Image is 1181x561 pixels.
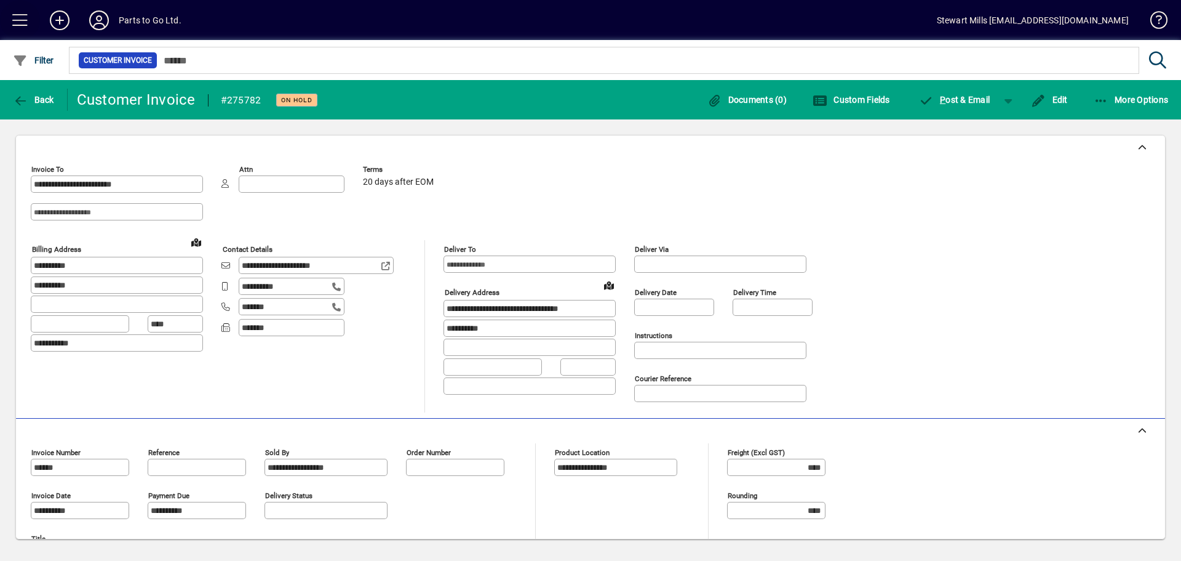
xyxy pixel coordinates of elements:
span: Terms [363,166,437,174]
mat-label: Invoice To [31,165,64,174]
div: Stewart Mills [EMAIL_ADDRESS][DOMAIN_NAME] [937,10,1129,30]
mat-label: Delivery status [265,491,312,500]
mat-label: Delivery time [733,288,776,297]
div: #275782 [221,91,261,110]
mat-label: Freight (excl GST) [728,448,785,457]
mat-label: Deliver To [444,245,476,254]
mat-label: Invoice number [31,448,81,457]
a: Knowledge Base [1141,2,1166,42]
mat-label: Courier Reference [635,374,691,383]
button: Filter [10,49,57,71]
mat-label: Instructions [635,331,672,340]
mat-label: Payment due [148,491,189,500]
span: Edit [1031,95,1068,105]
mat-label: Invoice date [31,491,71,500]
span: More Options [1094,95,1169,105]
a: View on map [186,232,206,252]
mat-label: Title [31,535,46,543]
mat-label: Product location [555,448,610,457]
button: Profile [79,9,119,31]
span: Documents (0) [707,95,787,105]
button: Documents (0) [704,89,790,111]
button: Back [10,89,57,111]
span: 20 days after EOM [363,177,434,187]
span: Back [13,95,54,105]
mat-label: Delivery date [635,288,677,297]
span: Filter [13,55,54,65]
mat-label: Reference [148,448,180,457]
span: On hold [281,96,312,104]
a: View on map [599,275,619,295]
button: Edit [1028,89,1071,111]
button: Add [40,9,79,31]
button: Post & Email [913,89,996,111]
button: Custom Fields [809,89,893,111]
mat-label: Attn [239,165,253,174]
mat-label: Rounding [728,491,757,500]
span: Custom Fields [813,95,890,105]
span: ost & Email [919,95,990,105]
span: Customer Invoice [84,54,152,67]
mat-label: Order number [407,448,451,457]
button: More Options [1091,89,1172,111]
mat-label: Sold by [265,448,289,457]
span: P [940,95,945,105]
mat-label: Deliver via [635,245,669,254]
div: Parts to Go Ltd. [119,10,181,30]
div: Customer Invoice [77,90,196,110]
